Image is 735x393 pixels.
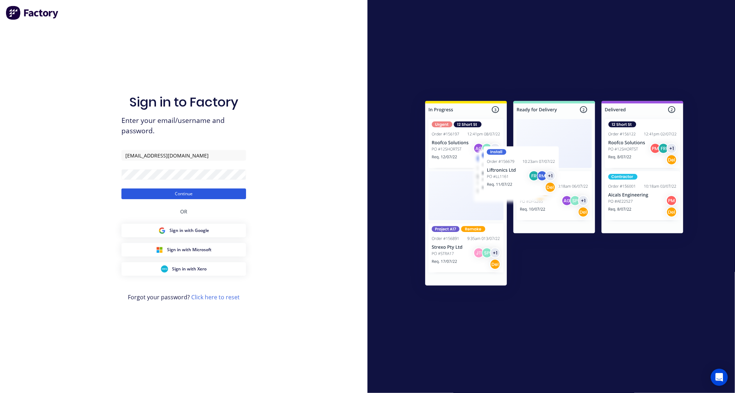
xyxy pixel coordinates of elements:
[121,224,246,237] button: Google Sign inSign in with Google
[156,246,163,253] img: Microsoft Sign in
[6,6,59,20] img: Factory
[121,188,246,199] button: Continue
[158,227,166,234] img: Google Sign in
[129,94,238,110] h1: Sign in to Factory
[167,247,212,253] span: Sign in with Microsoft
[161,265,168,273] img: Xero Sign in
[711,369,728,386] div: Open Intercom Messenger
[128,293,240,301] span: Forgot your password?
[180,199,187,224] div: OR
[121,115,246,136] span: Enter your email/username and password.
[172,266,207,272] span: Sign in with Xero
[121,243,246,257] button: Microsoft Sign inSign in with Microsoft
[410,87,699,302] img: Sign in
[121,150,246,161] input: Email/Username
[191,293,240,301] a: Click here to reset
[121,262,246,276] button: Xero Sign inSign in with Xero
[170,227,209,234] span: Sign in with Google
